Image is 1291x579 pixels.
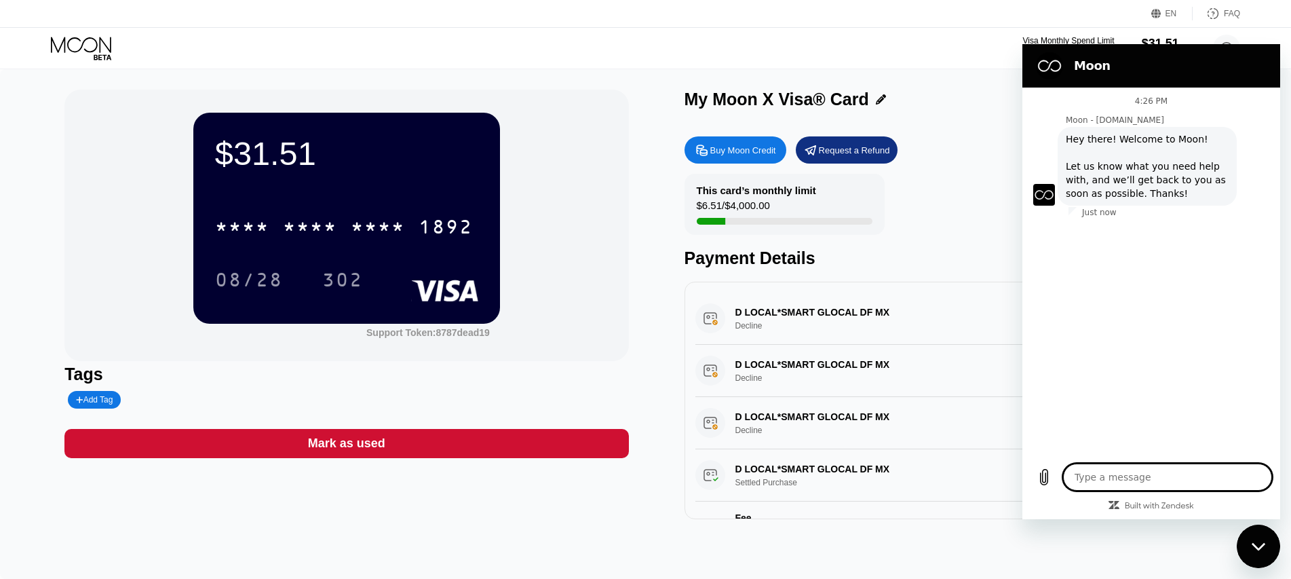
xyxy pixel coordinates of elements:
div: Mark as used [64,429,628,458]
div: FAQ [1193,7,1240,20]
div: $31.51 [215,134,478,172]
div: Buy Moon Credit [710,145,776,156]
div: Add Tag [68,391,121,409]
div: Tags [64,365,628,384]
div: Mark as used [308,436,385,451]
div: $31.51 [1142,37,1186,51]
div: Fee [735,512,830,523]
div: 08/28 [205,263,293,297]
div: FeeA 1.00% fee (minimum of $1.00) is charged on all transactions$1.00[DATE] 6:00 PM [695,502,1237,567]
div: $6.51 / $4,000.00 [697,200,770,218]
iframe: Messaging window [1022,44,1280,519]
div: $31.51Moon Credit [1142,37,1186,60]
div: EN [1151,7,1193,20]
div: 302 [312,263,373,297]
div: This card’s monthly limit [697,185,816,196]
div: My Moon X Visa® Card [685,90,869,109]
div: Payment Details [685,248,1248,268]
div: Buy Moon Credit [685,136,786,164]
div: FAQ [1224,9,1240,18]
iframe: Button to launch messaging window, conversation in progress [1237,525,1280,568]
div: Support Token:8787dead19 [366,327,490,338]
div: Support Token: 8787dead19 [366,327,490,338]
div: 08/28 [215,271,283,293]
div: EN [1165,9,1177,18]
div: Request a Refund [796,136,898,164]
div: 302 [322,271,363,293]
div: Visa Monthly Spend Limit [1022,36,1114,45]
div: Request a Refund [819,145,890,156]
div: 1892 [419,218,473,240]
div: Visa Monthly Spend Limit$6.51/$4,000.00 [1022,36,1114,60]
div: Add Tag [76,395,113,405]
